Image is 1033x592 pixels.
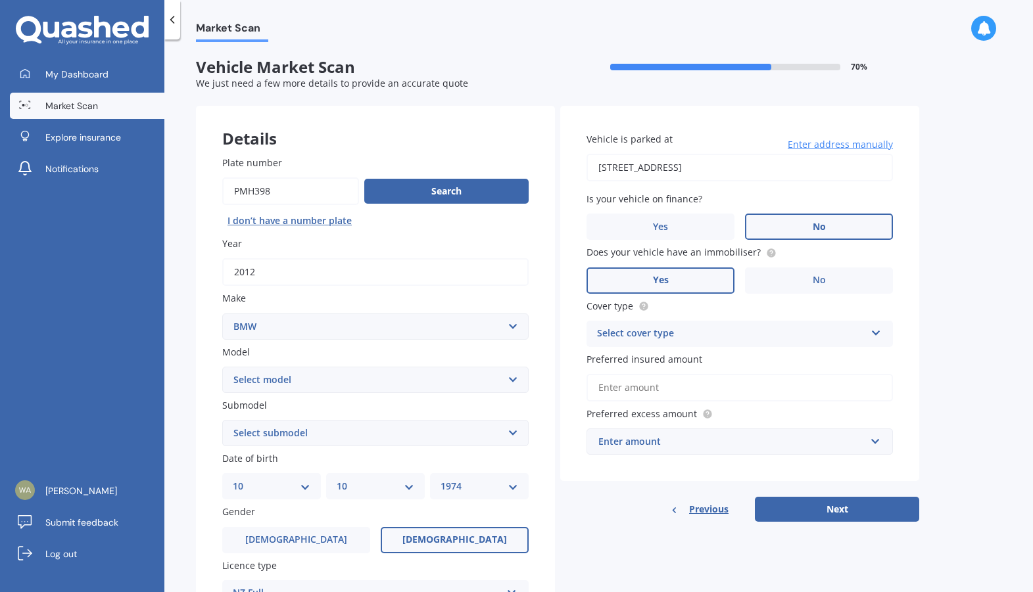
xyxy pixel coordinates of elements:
span: Model [222,346,250,358]
span: [DEMOGRAPHIC_DATA] [402,534,507,545]
span: Make [222,292,246,305]
span: No [813,221,826,233]
a: Log out [10,541,164,567]
span: My Dashboard [45,68,108,81]
div: Select cover type [597,326,865,342]
span: Yes [653,275,669,286]
span: Date of birth [222,452,278,465]
span: Submodel [222,399,267,411]
a: Market Scan [10,93,164,119]
a: Notifications [10,156,164,182]
input: YYYY [222,258,529,286]
span: Previous [689,499,729,519]
span: [PERSON_NAME] [45,484,117,497]
span: Gender [222,506,255,518]
span: Is your vehicle on finance? [587,193,702,205]
a: Explore insurance [10,124,164,150]
span: 70 % [851,62,867,72]
span: Market Scan [45,99,98,112]
span: Plate number [222,156,282,169]
span: We just need a few more details to provide an accurate quote [196,77,468,89]
span: Preferred excess amount [587,407,697,420]
input: Enter address [587,154,893,181]
a: My Dashboard [10,61,164,87]
span: [DEMOGRAPHIC_DATA] [245,534,347,545]
button: I don’t have a number plate [222,210,357,231]
button: Search [364,179,529,204]
a: [PERSON_NAME] [10,478,164,504]
span: Market Scan [196,22,268,39]
span: Log out [45,547,77,560]
span: No [813,275,826,286]
img: 017d31cefbfea13d341dcabcaca067d9 [15,480,35,500]
span: Does your vehicle have an immobiliser? [587,246,761,259]
span: Licence type [222,559,277,572]
span: Vehicle Market Scan [196,58,558,77]
span: Enter address manually [788,138,893,151]
span: Preferred insured amount [587,353,702,365]
span: Notifications [45,162,99,175]
a: Submit feedback [10,509,164,535]
div: Details [196,106,555,145]
button: Next [755,497,919,522]
span: Yes [653,221,668,233]
div: Enter amount [598,434,865,449]
input: Enter amount [587,374,893,401]
span: Vehicle is parked at [587,133,673,145]
span: Submit feedback [45,516,118,529]
input: Enter plate number [222,177,359,205]
span: Cover type [587,300,633,312]
span: Year [222,237,242,250]
span: Explore insurance [45,131,121,144]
